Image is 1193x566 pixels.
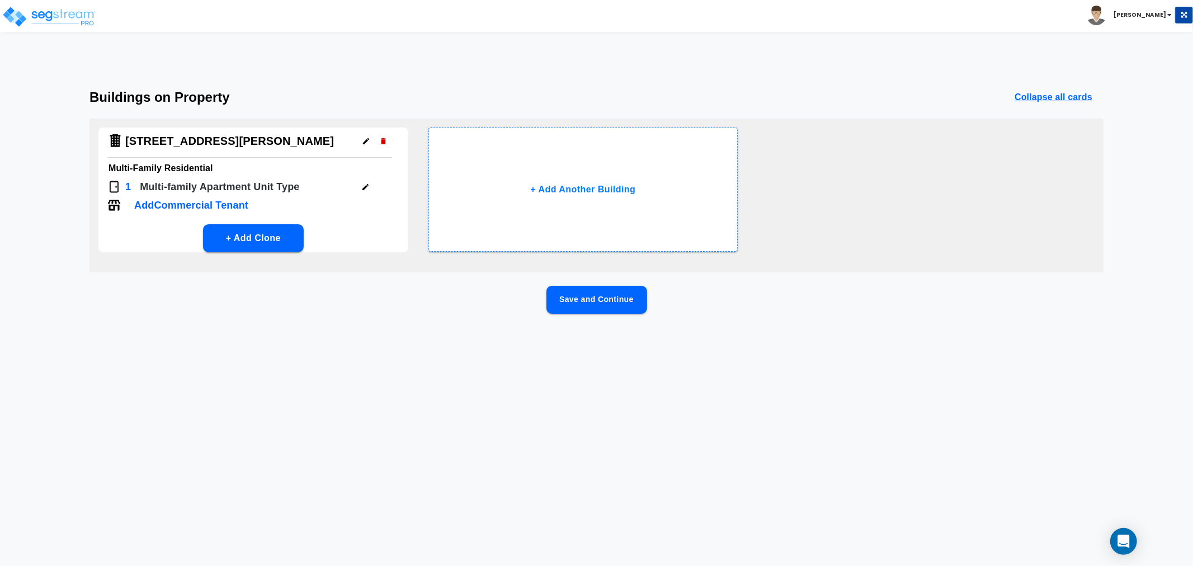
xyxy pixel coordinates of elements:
h3: Buildings on Property [89,89,230,105]
button: + Add Clone [203,224,304,252]
h4: [STREET_ADDRESS][PERSON_NAME] [125,134,334,148]
img: Tenant Icon [107,199,121,212]
p: Multi-family Apartment Unit Type [140,180,299,195]
div: Open Intercom Messenger [1110,528,1137,555]
img: avatar.png [1087,6,1106,25]
button: + Add Another Building [428,128,738,252]
b: [PERSON_NAME] [1114,11,1166,19]
img: Door Icon [107,180,121,194]
img: logo_pro_r.png [2,6,97,28]
button: Save and Continue [546,286,647,314]
h6: Multi-Family Residential [109,161,398,176]
p: Collapse all cards [1015,91,1092,104]
img: Building Icon [107,133,123,149]
p: Add Commercial Tenant [134,198,248,213]
p: 1 [125,180,131,195]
